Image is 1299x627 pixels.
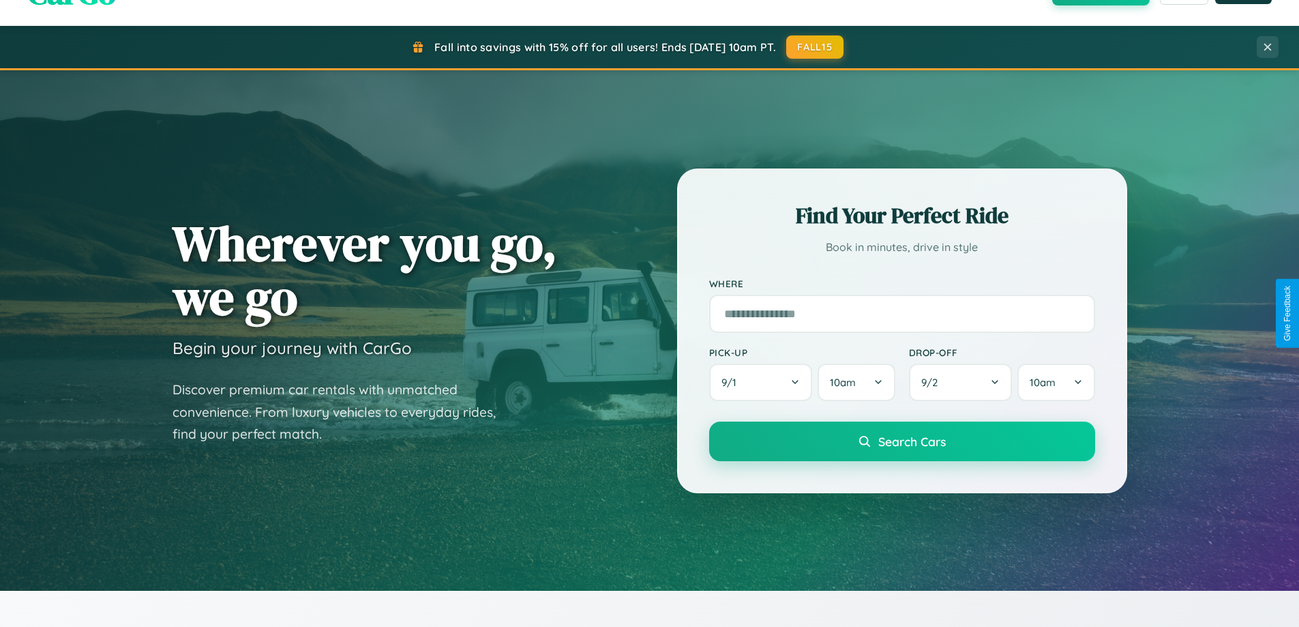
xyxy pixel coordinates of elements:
button: 9/2 [909,364,1013,401]
span: 9 / 1 [721,376,743,389]
span: Fall into savings with 15% off for all users! Ends [DATE] 10am PT. [434,40,776,54]
label: Where [709,278,1095,289]
button: FALL15 [786,35,843,59]
h3: Begin your journey with CarGo [173,338,412,358]
button: 10am [1017,364,1094,401]
h2: Find Your Perfect Ride [709,201,1095,231]
h1: Wherever you go, we go [173,216,557,324]
span: Search Cars [878,434,946,449]
p: Book in minutes, drive in style [709,237,1095,257]
span: 9 / 2 [921,376,944,389]
span: 10am [830,376,856,389]
button: Search Cars [709,422,1095,461]
button: 9/1 [709,364,813,401]
div: Give Feedback [1283,286,1292,341]
p: Discover premium car rentals with unmatched convenience. From luxury vehicles to everyday rides, ... [173,379,513,446]
label: Pick-up [709,347,895,358]
label: Drop-off [909,347,1095,358]
button: 10am [818,364,895,401]
span: 10am [1030,376,1056,389]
